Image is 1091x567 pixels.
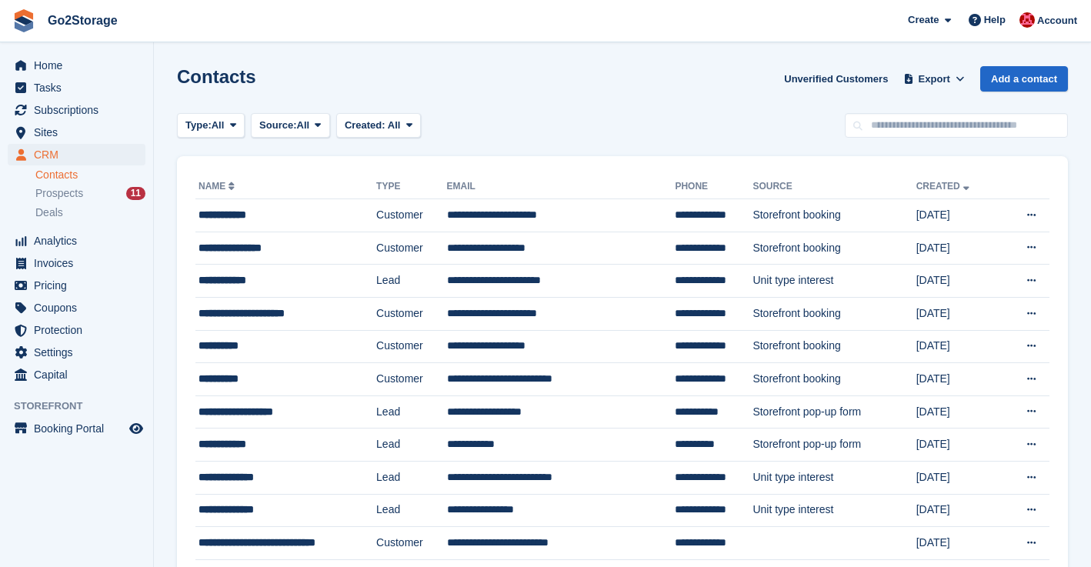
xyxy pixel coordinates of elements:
[916,330,1001,363] td: [DATE]
[376,175,446,199] th: Type
[35,205,145,221] a: Deals
[34,122,126,143] span: Sites
[34,99,126,121] span: Subscriptions
[126,187,145,200] div: 11
[376,199,446,232] td: Customer
[752,175,916,199] th: Source
[14,399,153,414] span: Storefront
[35,205,63,220] span: Deals
[8,275,145,296] a: menu
[8,342,145,363] a: menu
[752,461,916,494] td: Unit type interest
[8,99,145,121] a: menu
[376,527,446,560] td: Customer
[376,297,446,330] td: Customer
[752,265,916,298] td: Unit type interest
[916,395,1001,429] td: [DATE]
[916,429,1001,462] td: [DATE]
[8,230,145,252] a: menu
[34,55,126,76] span: Home
[34,144,126,165] span: CRM
[916,232,1001,265] td: [DATE]
[8,55,145,76] a: menu
[42,8,124,33] a: Go2Storage
[908,12,939,28] span: Create
[919,72,950,87] span: Export
[8,122,145,143] a: menu
[35,168,145,182] a: Contacts
[127,419,145,438] a: Preview store
[345,119,385,131] span: Created:
[376,461,446,494] td: Lead
[8,144,145,165] a: menu
[212,118,225,133] span: All
[376,232,446,265] td: Customer
[34,319,126,341] span: Protection
[34,275,126,296] span: Pricing
[916,181,973,192] a: Created
[916,265,1001,298] td: [DATE]
[35,185,145,202] a: Prospects 11
[916,363,1001,396] td: [DATE]
[778,66,894,92] a: Unverified Customers
[376,429,446,462] td: Lead
[8,77,145,98] a: menu
[752,363,916,396] td: Storefront booking
[35,186,83,201] span: Prospects
[752,494,916,527] td: Unit type interest
[984,12,1006,28] span: Help
[185,118,212,133] span: Type:
[34,297,126,319] span: Coupons
[12,9,35,32] img: stora-icon-8386f47178a22dfd0bd8f6a31ec36ba5ce8667c1dd55bd0f319d3a0aa187defe.svg
[177,113,245,138] button: Type: All
[916,527,1001,560] td: [DATE]
[34,252,126,274] span: Invoices
[297,118,310,133] span: All
[376,395,446,429] td: Lead
[1037,13,1077,28] span: Account
[8,418,145,439] a: menu
[259,118,296,133] span: Source:
[34,364,126,385] span: Capital
[251,113,330,138] button: Source: All
[916,461,1001,494] td: [DATE]
[752,429,916,462] td: Storefront pop-up form
[34,342,126,363] span: Settings
[376,363,446,396] td: Customer
[199,181,238,192] a: Name
[900,66,968,92] button: Export
[980,66,1068,92] a: Add a contact
[916,494,1001,527] td: [DATE]
[752,395,916,429] td: Storefront pop-up form
[752,199,916,232] td: Storefront booking
[752,330,916,363] td: Storefront booking
[34,418,126,439] span: Booking Portal
[8,319,145,341] a: menu
[447,175,676,199] th: Email
[376,494,446,527] td: Lead
[916,199,1001,232] td: [DATE]
[8,364,145,385] a: menu
[1019,12,1035,28] img: James Pearson
[336,113,421,138] button: Created: All
[376,265,446,298] td: Lead
[376,330,446,363] td: Customer
[8,297,145,319] a: menu
[752,232,916,265] td: Storefront booking
[388,119,401,131] span: All
[675,175,752,199] th: Phone
[752,297,916,330] td: Storefront booking
[34,230,126,252] span: Analytics
[34,77,126,98] span: Tasks
[8,252,145,274] a: menu
[916,297,1001,330] td: [DATE]
[177,66,256,87] h1: Contacts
